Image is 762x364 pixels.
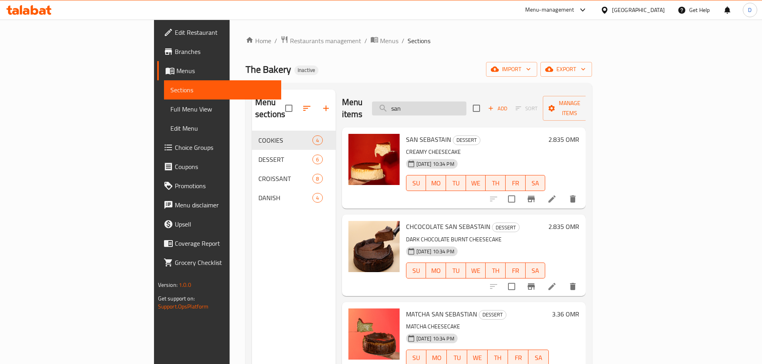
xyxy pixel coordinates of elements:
span: [DATE] 10:34 PM [413,248,458,255]
button: FR [506,263,526,278]
span: DESSERT [479,310,506,319]
a: Menu disclaimer [157,195,281,215]
button: Branch-specific-item [522,189,541,209]
a: Edit menu item [547,194,557,204]
span: Add [487,104,508,113]
button: delete [563,277,582,296]
div: items [312,193,322,203]
span: COOKIES [258,135,312,145]
span: Menus [176,66,275,76]
span: Sections [408,36,430,46]
a: Coverage Report [157,234,281,253]
span: Version: [158,280,178,290]
span: Get support on: [158,293,195,304]
span: Upsell [175,219,275,229]
span: TH [491,352,505,364]
button: SA [526,263,546,278]
span: WE [470,352,484,364]
a: Coupons [157,157,281,176]
span: Restaurants management [290,36,361,46]
img: MATCHA SAN SEBASTIAN [348,308,400,360]
button: Manage items [543,96,596,121]
span: DESSERT [492,223,519,232]
span: CHCOCOLATE SAN SEBASTAIN [406,221,490,233]
div: DANISH4 [252,188,336,207]
span: 8 [313,175,322,183]
span: Branches [175,47,275,56]
div: Menu-management [525,5,574,15]
span: MO [429,265,443,276]
span: 1.0.0 [179,280,191,290]
span: Grocery Checklist [175,258,275,267]
h2: Menu items [342,96,363,120]
a: Branches [157,42,281,61]
span: TU [450,352,464,364]
a: Menus [370,36,398,46]
span: 4 [313,194,322,202]
span: 6 [313,156,322,163]
a: Edit Restaurant [157,23,281,42]
nav: breadcrumb [246,36,592,46]
button: TH [486,263,506,278]
span: SU [410,265,423,276]
button: Branch-specific-item [522,277,541,296]
span: SU [410,352,424,364]
div: COOKIES4 [252,131,336,150]
span: Edit Restaurant [175,28,275,37]
span: Coverage Report [175,239,275,248]
span: Select section first [510,102,543,115]
a: Grocery Checklist [157,253,281,272]
span: SU [410,177,423,189]
span: Promotions [175,181,275,191]
span: MO [429,177,443,189]
span: MATCHA SAN SEBASTIAN [406,308,477,320]
span: Sections [170,85,275,95]
div: items [312,174,322,183]
div: DESSERT [258,155,312,164]
span: SA [529,177,542,189]
span: TU [449,177,463,189]
button: WE [466,263,486,278]
span: Menus [380,36,398,46]
h6: 3.36 OMR [552,308,579,320]
a: Upsell [157,215,281,234]
p: CREAMY CHEESECAKE [406,147,546,157]
div: items [312,135,322,145]
span: Manage items [549,98,590,118]
span: WE [469,265,483,276]
span: DANISH [258,193,312,203]
span: 4 [313,137,322,144]
button: WE [466,175,486,191]
p: MATCHA CHEESECAKE [406,322,549,332]
button: SU [406,175,426,191]
span: SAN SEBASTAIN [406,133,451,145]
span: DESSERT [453,135,480,145]
span: SA [532,352,546,364]
span: SA [529,265,542,276]
nav: Menu sections [252,127,336,211]
span: CROISSANT [258,174,312,183]
span: [DATE] 10:34 PM [413,160,458,168]
img: CHCOCOLATE SAN SEBASTAIN [348,221,400,272]
span: Inactive [294,67,318,74]
h6: 2.835 OMR [548,221,579,232]
span: Choice Groups [175,143,275,152]
span: TH [489,177,502,189]
button: Add [485,102,510,115]
button: TU [446,263,466,278]
div: DESSERT [492,223,520,232]
a: Edit menu item [547,282,557,291]
span: Full Menu View [170,104,275,114]
span: [DATE] 10:34 PM [413,335,458,342]
span: FR [509,177,522,189]
img: SAN SEBASTAIN [348,134,400,185]
h6: 2.835 OMR [548,134,579,145]
span: Select to update [503,191,520,207]
span: TH [489,265,502,276]
button: FR [506,175,526,191]
div: DESSERT6 [252,150,336,169]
